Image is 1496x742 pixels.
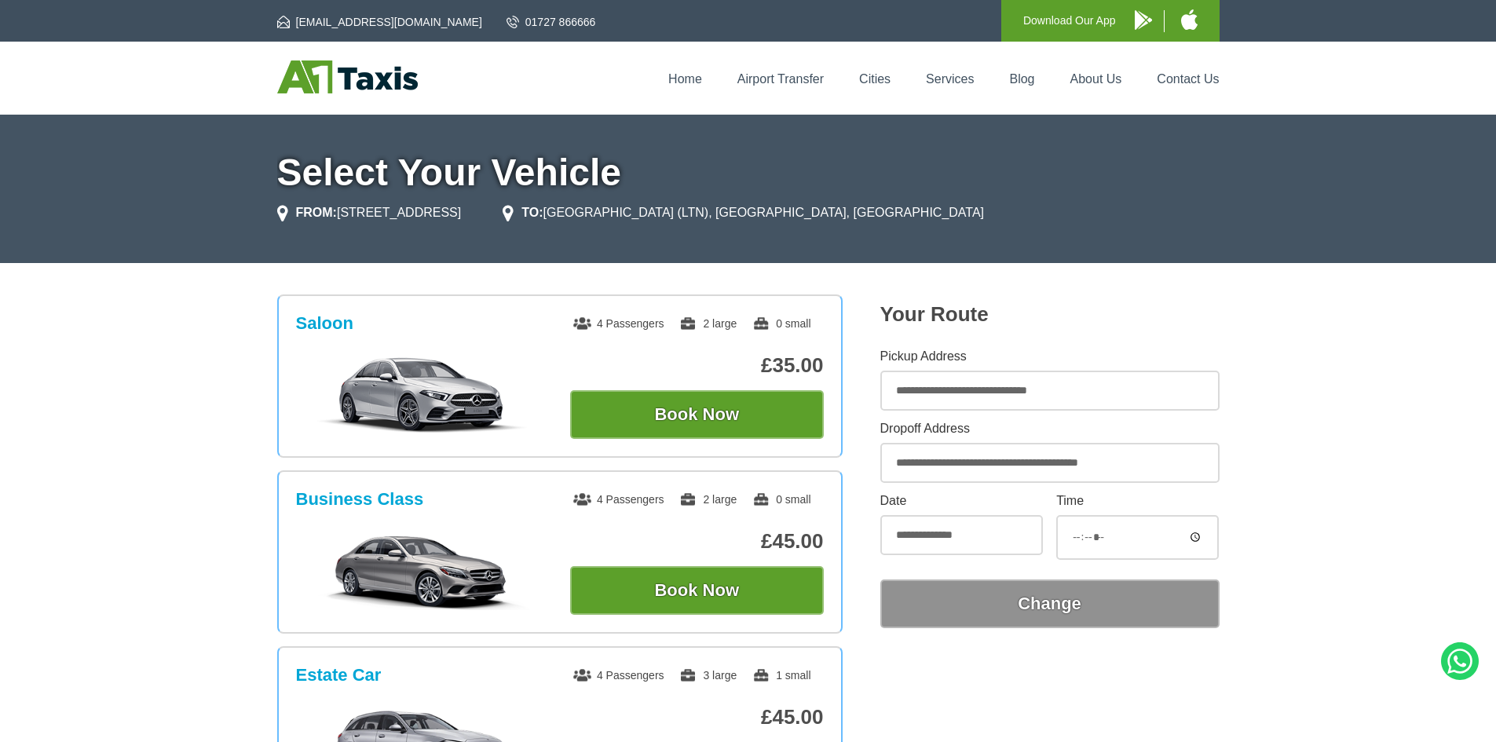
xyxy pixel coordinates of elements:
[880,495,1043,507] label: Date
[521,206,543,219] strong: TO:
[1056,495,1219,507] label: Time
[304,532,540,610] img: Business Class
[296,489,424,510] h3: Business Class
[679,493,737,506] span: 2 large
[737,72,824,86] a: Airport Transfer
[296,206,337,219] strong: FROM:
[1023,11,1116,31] p: Download Our App
[570,705,824,729] p: £45.00
[296,313,353,334] h3: Saloon
[570,353,824,378] p: £35.00
[503,203,984,222] li: [GEOGRAPHIC_DATA] (LTN), [GEOGRAPHIC_DATA], [GEOGRAPHIC_DATA]
[573,669,664,682] span: 4 Passengers
[880,302,1220,327] h2: Your Route
[752,493,810,506] span: 0 small
[859,72,891,86] a: Cities
[679,669,737,682] span: 3 large
[277,154,1220,192] h1: Select Your Vehicle
[570,529,824,554] p: £45.00
[570,390,824,439] button: Book Now
[1157,72,1219,86] a: Contact Us
[296,665,382,685] h3: Estate Car
[1181,9,1198,30] img: A1 Taxis iPhone App
[573,317,664,330] span: 4 Passengers
[507,14,596,30] a: 01727 866666
[668,72,702,86] a: Home
[752,317,810,330] span: 0 small
[880,579,1220,628] button: Change
[277,203,462,222] li: [STREET_ADDRESS]
[1135,10,1152,30] img: A1 Taxis Android App
[277,14,482,30] a: [EMAIL_ADDRESS][DOMAIN_NAME]
[573,493,664,506] span: 4 Passengers
[1070,72,1122,86] a: About Us
[926,72,974,86] a: Services
[880,422,1220,435] label: Dropoff Address
[1009,72,1034,86] a: Blog
[880,350,1220,363] label: Pickup Address
[570,566,824,615] button: Book Now
[752,669,810,682] span: 1 small
[277,60,418,93] img: A1 Taxis St Albans LTD
[679,317,737,330] span: 2 large
[304,356,540,434] img: Saloon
